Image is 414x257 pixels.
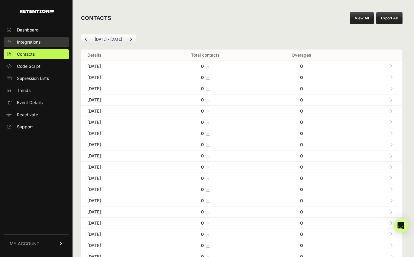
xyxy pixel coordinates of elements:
td: [DATE] [81,128,151,139]
a: Reactivate [4,110,69,120]
span: Contacts [17,51,35,57]
div: Open Intercom Messenger [393,218,408,233]
strong: 0 [300,142,303,147]
strong: 0 [201,198,204,203]
strong: 0 [300,153,303,158]
strong: 0 [300,86,303,91]
a: Supression Lists [4,74,69,83]
td: [DATE] [81,150,151,162]
td: [DATE] [81,206,151,218]
a: View All [350,12,374,24]
strong: 0 [300,209,303,214]
strong: 0 [201,120,204,125]
span: Reactivate [17,112,38,118]
strong: 0 [300,120,303,125]
h2: CONTACTS [81,14,111,22]
a: Integrations [4,37,69,47]
a: Contacts [4,49,69,59]
strong: 0 [300,164,303,170]
strong: 0 [201,153,204,158]
strong: 0 [201,64,204,69]
span: Event Details [17,100,43,106]
a: Code Script [4,61,69,71]
td: [DATE] [81,184,151,195]
strong: 0 [201,209,204,214]
strong: 0 [201,187,204,192]
strong: 0 [201,86,204,91]
span: Code Script [17,63,40,69]
td: [DATE] [81,173,151,184]
strong: 0 [201,108,204,114]
strong: 0 [300,232,303,237]
img: Retention.com [20,10,54,13]
strong: 0 [300,220,303,226]
th: Total contacts [151,50,259,61]
td: [DATE] [81,139,151,150]
span: Integrations [17,39,40,45]
th: Overages [259,50,344,61]
a: Support [4,122,69,132]
strong: 0 [201,75,204,80]
strong: 0 [300,243,303,248]
td: [DATE] [81,240,151,251]
strong: 0 [201,164,204,170]
a: Previous [81,35,91,44]
span: Dashboard [17,27,39,33]
td: [DATE] [81,195,151,206]
strong: 0 [201,97,204,102]
strong: 0 [300,64,303,69]
strong: 0 [300,187,303,192]
strong: 0 [201,131,204,136]
strong: 0 [201,142,204,147]
td: [DATE] [81,83,151,94]
a: Event Details [4,98,69,107]
strong: 0 [300,97,303,102]
li: [DATE] - [DATE] [91,37,126,42]
strong: 0 [201,220,204,226]
span: Supression Lists [17,75,49,81]
span: Support [17,124,33,130]
a: Dashboard [4,25,69,35]
a: MY ACCOUNT [4,234,69,253]
strong: 0 [201,243,204,248]
td: [DATE] [81,117,151,128]
strong: 0 [300,75,303,80]
strong: 0 [201,232,204,237]
td: [DATE] [81,61,151,72]
td: [DATE] [81,218,151,229]
td: [DATE] [81,106,151,117]
strong: 0 [300,198,303,203]
span: Trends [17,87,31,94]
strong: 0 [300,108,303,114]
td: [DATE] [81,162,151,173]
td: [DATE] [81,94,151,106]
strong: 0 [201,176,204,181]
td: [DATE] [81,229,151,240]
strong: 0 [300,131,303,136]
td: [DATE] [81,72,151,83]
strong: 0 [300,176,303,181]
a: Trends [4,86,69,95]
a: Next [126,35,136,44]
span: MY ACCOUNT [10,241,39,247]
button: Export All [376,12,403,24]
th: Details [81,50,151,61]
